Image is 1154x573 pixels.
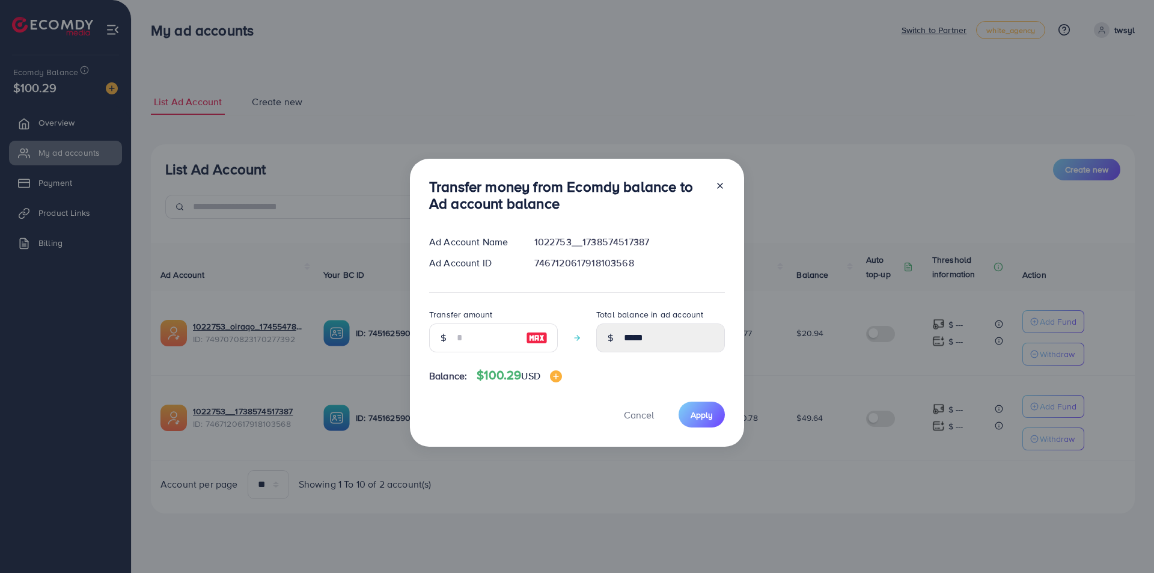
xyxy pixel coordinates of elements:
[429,308,492,320] label: Transfer amount
[596,308,703,320] label: Total balance in ad account
[420,256,525,270] div: Ad Account ID
[1103,519,1145,564] iframe: Chat
[679,402,725,427] button: Apply
[429,178,706,213] h3: Transfer money from Ecomdy balance to Ad account balance
[420,235,525,249] div: Ad Account Name
[550,370,562,382] img: image
[609,402,669,427] button: Cancel
[521,369,540,382] span: USD
[477,368,562,383] h4: $100.29
[526,331,548,345] img: image
[624,408,654,421] span: Cancel
[691,409,713,421] span: Apply
[525,256,734,270] div: 7467120617918103568
[525,235,734,249] div: 1022753__1738574517387
[429,369,467,383] span: Balance:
